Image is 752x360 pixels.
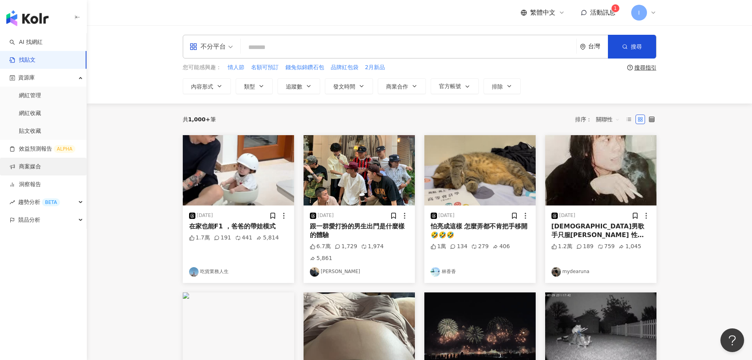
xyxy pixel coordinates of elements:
a: 找貼文 [9,56,36,64]
div: 759 [598,243,615,251]
div: 1.7萬 [189,234,210,242]
div: 1萬 [431,243,446,251]
div: [DATE] [559,212,576,219]
div: [DEMOGRAPHIC_DATA]男歌手只服[PERSON_NAME] 性情中人 年輕模樣也長在現代審美上🙂‍↕️ [551,222,650,240]
div: 189 [576,243,594,251]
span: rise [9,200,15,205]
span: question-circle [627,65,633,70]
span: 品牌紅包袋 [331,64,358,72]
a: KOL Avatar吃貨業務人生 [189,267,288,277]
a: 效益預測報告ALPHA [9,145,75,153]
div: 排序： [575,113,624,126]
img: post-image [183,135,294,205]
span: 錢兔似錦鑽石包 [285,64,324,72]
img: logo [6,10,49,26]
a: KOL Avatarmydearuna [551,267,650,277]
button: 類型 [236,78,273,94]
button: 官方帳號 [431,78,479,94]
a: 商案媒合 [9,163,41,171]
span: 繁體中文 [530,8,555,17]
a: 貼文收藏 [19,127,41,135]
span: 排除 [492,83,503,90]
span: 商業合作 [386,83,408,90]
div: BETA [42,198,60,206]
div: 搜尋指引 [634,64,656,71]
div: 怕亮成這樣 怎麼弄都不肯把手移開🤣🤣🤣 [431,222,529,240]
button: 錢兔似錦鑽石包 [285,63,324,72]
img: KOL Avatar [189,267,199,277]
div: 在家也能F1 ，爸爸的帶娃模式 [189,222,288,231]
div: 1,729 [335,243,357,251]
div: 5,814 [256,234,279,242]
button: 搜尋 [608,35,656,58]
span: 搜尋 [631,43,642,50]
span: 您可能感興趣： [183,64,221,72]
button: 排除 [484,78,521,94]
span: environment [580,44,586,50]
div: [DATE] [197,212,213,219]
span: 官方帳號 [439,83,461,89]
span: 追蹤數 [286,83,302,90]
span: 活動訊息 [590,9,615,16]
img: KOL Avatar [551,267,561,277]
span: 競品分析 [18,211,40,229]
a: KOL Avatar[PERSON_NAME] [310,267,409,277]
div: 406 [493,243,510,251]
div: 279 [471,243,489,251]
div: 跟一群愛打扮的男生出門是什麼樣的體驗 [310,222,409,240]
span: 1,000+ [188,116,210,123]
span: appstore [189,43,197,51]
button: 情人節 [227,63,245,72]
span: 名額可預訂 [251,64,279,72]
span: 發文時間 [333,83,355,90]
button: 追蹤數 [278,78,320,94]
span: 資源庫 [18,69,35,87]
span: 關聯性 [596,113,620,126]
button: 2月新品 [365,63,386,72]
a: 網紅收藏 [19,109,41,117]
span: I [638,8,639,17]
span: 類型 [244,83,255,90]
div: 5,861 [310,254,332,262]
a: searchAI 找網紅 [9,38,43,46]
sup: 1 [611,4,619,12]
button: 商業合作 [378,78,426,94]
span: 趨勢分析 [18,193,60,211]
div: 不分平台 [189,40,226,53]
img: post-image [545,135,656,205]
div: 191 [214,234,231,242]
a: 洞察報告 [9,181,41,188]
a: 網紅管理 [19,92,41,100]
div: 1.2萬 [551,243,572,251]
span: 1 [614,6,617,11]
div: 1,045 [619,243,641,251]
img: KOL Avatar [431,267,440,277]
span: 2月新品 [365,64,385,72]
a: KOL Avatar林香香 [431,267,529,277]
div: 共 筆 [183,116,216,123]
div: 134 [450,243,467,251]
span: 內容形式 [191,83,213,90]
button: 內容形式 [183,78,231,94]
button: 名額可預訂 [251,63,279,72]
div: 6.7萬 [310,243,331,251]
img: post-image [424,135,536,205]
div: 441 [235,234,253,242]
div: 1,974 [361,243,384,251]
iframe: Help Scout Beacon - Open [720,328,744,352]
img: post-image [304,135,415,205]
div: [DATE] [318,212,334,219]
button: 品牌紅包袋 [330,63,359,72]
div: [DATE] [439,212,455,219]
button: 發文時間 [325,78,373,94]
img: KOL Avatar [310,267,319,277]
span: 情人節 [228,64,244,72]
div: 台灣 [588,43,608,50]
